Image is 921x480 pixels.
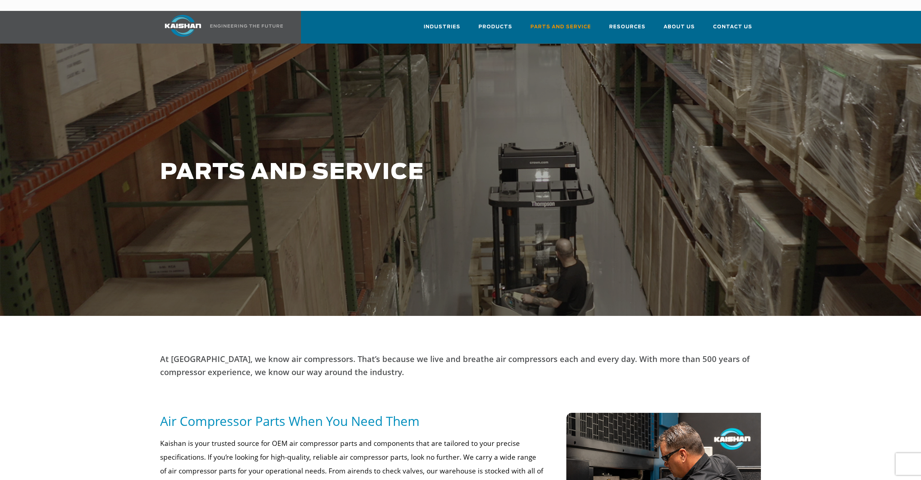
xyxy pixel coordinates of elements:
span: Industries [424,23,460,31]
span: Resources [609,23,645,31]
a: Resources [609,17,645,42]
img: kaishan logo [156,15,210,37]
span: About Us [664,23,695,31]
a: Products [478,17,512,42]
a: Kaishan USA [156,11,284,44]
a: Parts and Service [530,17,591,42]
p: At [GEOGRAPHIC_DATA], we know air compressors. That’s because we live and breathe air compressors... [160,352,761,378]
a: About Us [664,17,695,42]
h5: Air Compressor Parts When You Need Them [160,413,543,429]
span: Parts and Service [530,23,591,31]
a: Contact Us [713,17,752,42]
span: Products [478,23,512,31]
img: Engineering the future [210,24,283,28]
h1: PARTS AND SERVICE [160,160,660,185]
a: Industries [424,17,460,42]
span: Contact Us [713,23,752,31]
